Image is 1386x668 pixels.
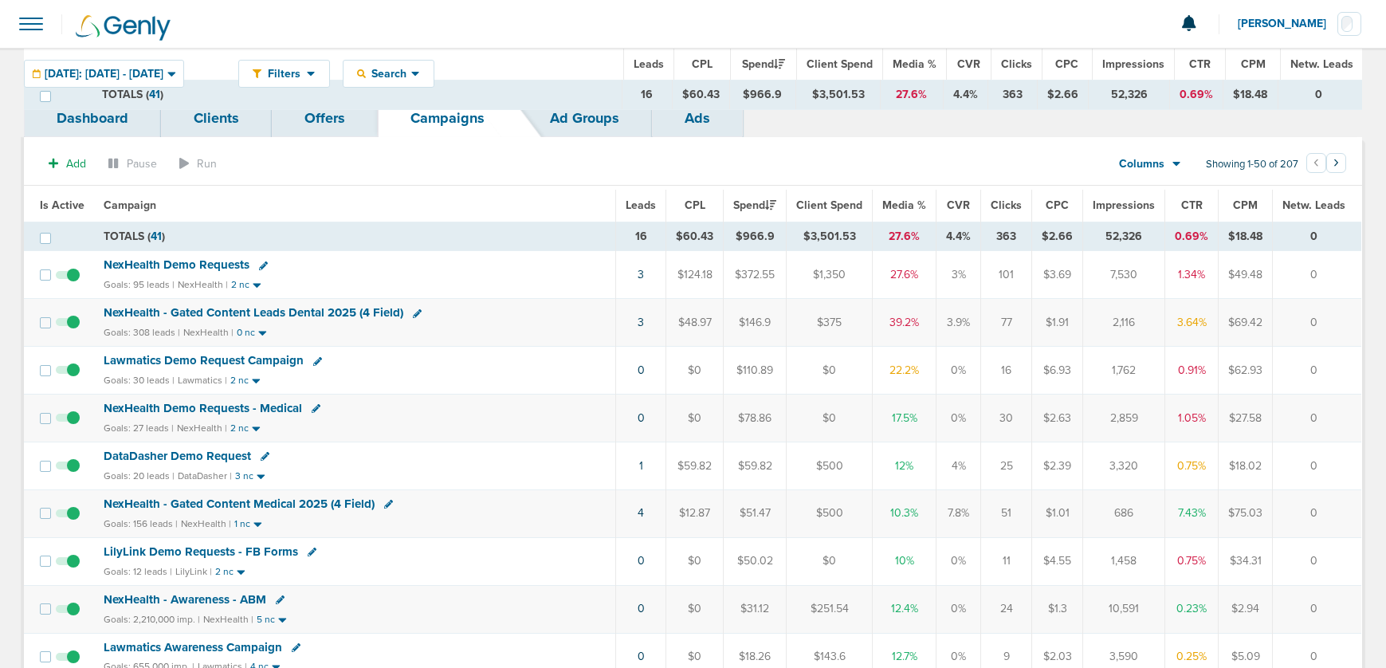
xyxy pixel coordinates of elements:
a: Ads [652,100,743,137]
span: CPL [692,57,713,71]
span: CPC [1046,198,1069,212]
td: 1,762 [1083,347,1165,395]
span: CPM [1233,198,1258,212]
td: $18.02 [1219,442,1273,489]
td: 0.75% [1165,442,1219,489]
a: Ad Groups [517,100,652,137]
td: 363 [981,222,1032,251]
a: 0 [638,650,645,663]
td: 0.75% [1165,537,1219,585]
td: $0 [787,537,873,585]
td: 0 [1273,537,1362,585]
a: 3 [638,268,644,281]
td: 7,530 [1083,251,1165,299]
td: 39.2% [873,299,936,347]
td: $2.94 [1219,585,1273,633]
span: Search [366,67,411,81]
small: NexHealth | [178,279,228,290]
td: 12.4% [873,585,936,633]
td: $1.3 [1032,585,1083,633]
td: $6.93 [1032,347,1083,395]
td: $251.54 [787,585,873,633]
td: 16 [981,347,1032,395]
td: 77 [981,299,1032,347]
small: NexHealth | [183,327,234,338]
span: Clicks [991,198,1022,212]
small: 0 nc [237,327,255,339]
ul: Pagination [1306,155,1346,175]
span: Netw. Leads [1282,198,1345,212]
td: $3.69 [1032,251,1083,299]
td: 27.6% [873,251,936,299]
td: $1.01 [1032,489,1083,537]
span: CVR [957,57,980,71]
td: 1.05% [1165,395,1219,442]
span: NexHealth - Gated Content Medical 2025 (4 Field) [104,497,375,511]
span: Clicks [1001,57,1032,71]
span: Media % [882,198,926,212]
a: 3 [638,316,644,329]
span: Impressions [1093,198,1155,212]
span: 41 [151,230,162,243]
button: Go to next page [1326,153,1346,173]
span: CPM [1241,57,1266,71]
td: 3.9% [936,299,981,347]
td: 101 [981,251,1032,299]
span: Add [66,157,86,171]
a: 0 [638,602,645,615]
span: Campaign [104,57,156,71]
td: $3,501.53 [795,81,881,109]
td: 0 [1273,222,1362,251]
td: 363 [987,81,1038,109]
td: 4.4% [936,222,981,251]
small: NexHealth | [177,422,227,434]
a: 0 [638,554,645,568]
span: Is Active [40,57,84,71]
span: Is Active [40,198,84,212]
td: 12% [873,442,936,489]
td: 0 [1273,251,1362,299]
small: Goals: 156 leads | [104,518,178,530]
td: $50.02 [724,537,787,585]
td: $75.03 [1219,489,1273,537]
span: Media % [893,57,936,71]
small: Goals: 2,210,000 imp. | [104,614,200,626]
td: 0.91% [1165,347,1219,395]
span: NexHealth Demo Requests - Medical [104,401,302,415]
td: $62.93 [1219,347,1273,395]
td: $3,501.53 [787,222,873,251]
td: 10,591 [1083,585,1165,633]
small: Goals: 30 leads | [104,375,175,387]
small: 2 nc [230,422,249,434]
td: 0 [1273,347,1362,395]
td: $0 [666,347,724,395]
small: 2 nc [230,375,249,387]
td: $2.66 [1032,222,1083,251]
td: 51 [981,489,1032,537]
td: $966.9 [729,81,795,109]
td: $51.47 [724,489,787,537]
td: 11 [981,537,1032,585]
td: 4% [936,442,981,489]
span: Campaign [104,198,156,212]
td: 30 [981,395,1032,442]
span: Columns [1119,156,1164,172]
td: 0 [1273,585,1362,633]
td: 0 [1273,395,1362,442]
span: Spend [733,198,776,212]
span: [DATE]: [DATE] - [DATE] [45,69,163,80]
small: Goals: 20 leads | [104,470,175,482]
td: $31.12 [724,585,787,633]
a: 1 [639,459,643,473]
td: 1.34% [1165,251,1219,299]
span: [PERSON_NAME] [1238,18,1337,29]
td: 0 [1273,489,1362,537]
td: 0 [1273,299,1362,347]
td: $59.82 [666,442,724,489]
td: 3,320 [1083,442,1165,489]
td: 0 [1273,442,1362,489]
td: $49.48 [1219,251,1273,299]
td: 686 [1083,489,1165,537]
a: Clients [161,100,272,137]
td: $966.9 [724,222,787,251]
